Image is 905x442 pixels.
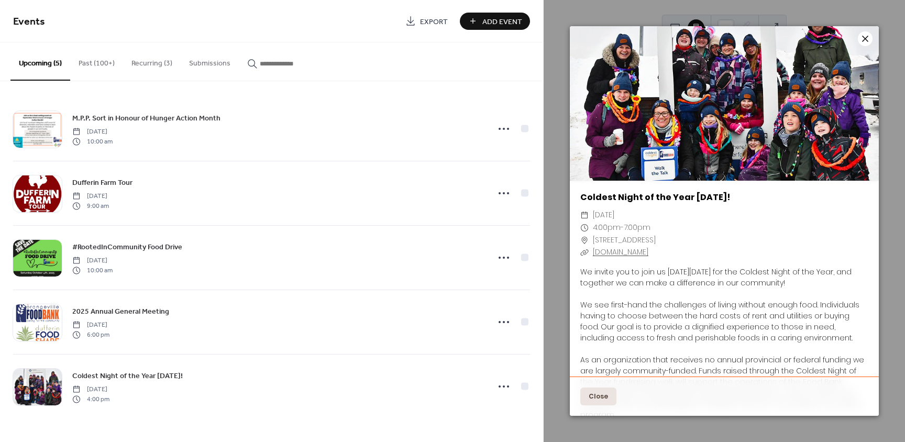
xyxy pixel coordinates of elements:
[72,192,109,201] span: [DATE]
[72,256,113,266] span: [DATE]
[70,42,123,80] button: Past (100+)
[580,191,730,203] a: Coldest Night of the Year [DATE]!
[72,394,109,404] span: 4:00 pm
[72,127,113,137] span: [DATE]
[72,242,182,253] span: #RootedInCommunity Food Drive
[72,371,183,382] span: Coldest Night of the Year [DATE]!
[580,209,589,222] div: ​
[123,42,181,80] button: Recurring (3)
[593,234,656,247] span: [STREET_ADDRESS]
[72,266,113,275] span: 10:00 am
[580,234,589,247] div: ​
[72,178,133,189] span: Dufferin Farm Tour
[72,305,169,317] a: 2025 Annual General Meeting
[72,306,169,317] span: 2025 Annual General Meeting
[72,137,113,146] span: 10:00 am
[580,222,589,234] div: ​
[580,388,616,405] button: Close
[624,222,650,233] span: 7:00pm
[593,222,621,233] span: 4:00pm
[460,13,530,30] button: Add Event
[482,16,522,27] span: Add Event
[72,385,109,394] span: [DATE]
[593,209,614,222] span: [DATE]
[72,201,109,211] span: 9:00 am
[10,42,70,81] button: Upcoming (5)
[72,113,220,124] span: M.P.P. Sort in Honour of Hunger Action Month
[580,246,589,259] div: ​
[13,12,45,32] span: Events
[72,112,220,124] a: M.P.P. Sort in Honour of Hunger Action Month
[398,13,456,30] a: Export
[593,247,648,257] a: [DOMAIN_NAME]
[420,16,448,27] span: Export
[72,370,183,382] a: Coldest Night of the Year [DATE]!
[570,267,879,421] div: We invite you to join us [DATE][DATE] for the Coldest Night of the Year, and together we can make...
[72,241,182,253] a: #RootedInCommunity Food Drive
[72,176,133,189] a: Dufferin Farm Tour
[72,321,109,330] span: [DATE]
[181,42,239,80] button: Submissions
[621,222,624,233] span: -
[72,330,109,339] span: 6:00 pm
